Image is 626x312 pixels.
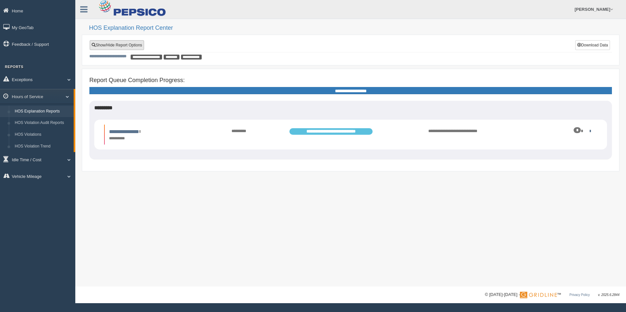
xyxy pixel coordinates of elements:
a: HOS Violation Audit Reports [12,117,74,129]
li: Expand [104,125,597,145]
span: v. 2025.6.2844 [598,293,619,297]
a: Privacy Policy [569,293,590,297]
img: Gridline [520,292,557,298]
h4: Report Queue Completion Progress: [89,77,612,84]
div: © [DATE]-[DATE] - ™ [485,291,619,298]
a: HOS Explanation Reports [12,106,74,117]
a: HOS Violations [12,129,74,141]
button: Download Data [575,40,610,50]
a: HOS Violation Trend [12,141,74,152]
h2: HOS Explanation Report Center [89,25,619,31]
a: Show/Hide Report Options [90,40,144,50]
